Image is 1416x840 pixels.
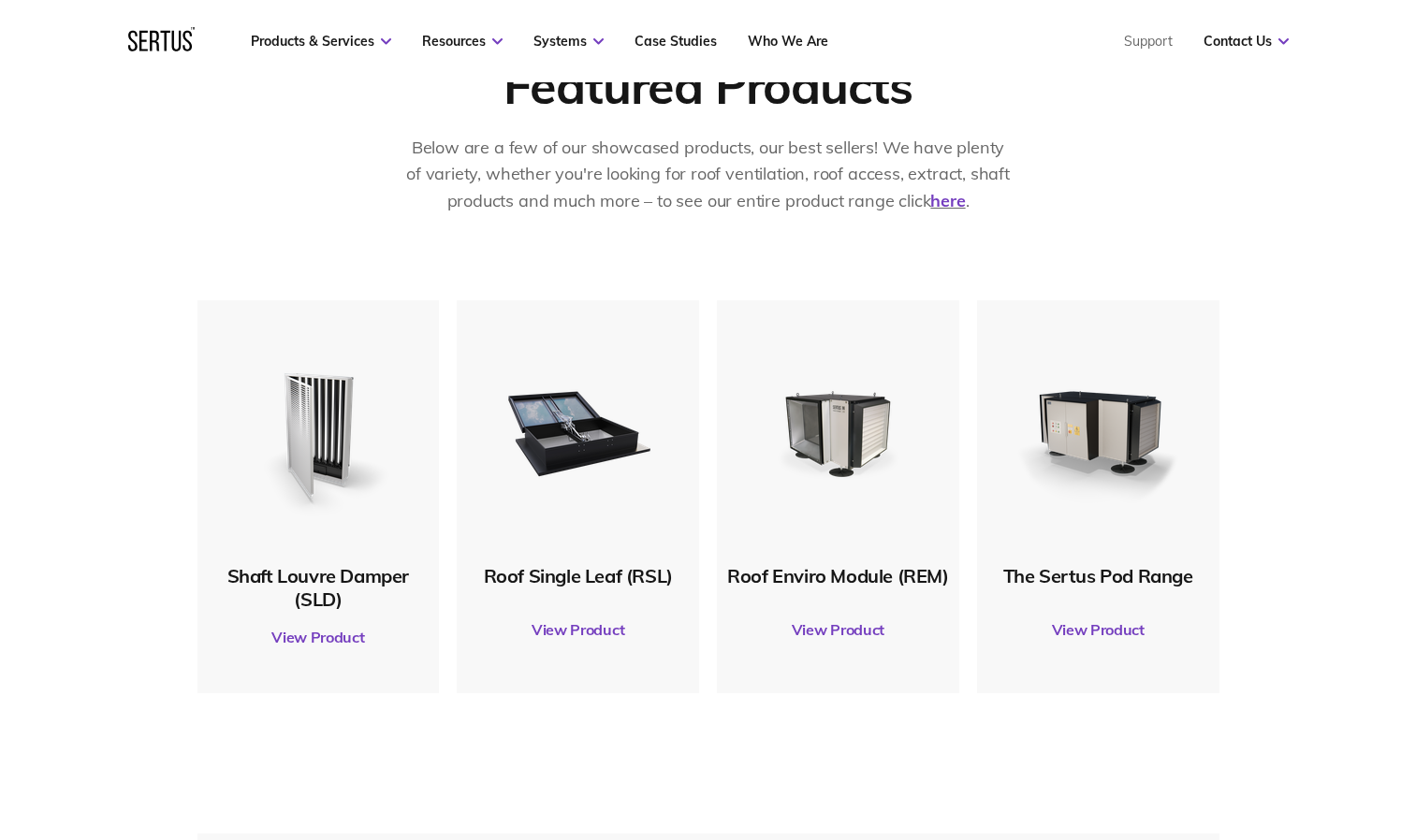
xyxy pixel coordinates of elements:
[1079,623,1416,840] iframe: Chat Widget
[404,135,1013,215] p: Below are a few of our showcased products, our best sellers! We have plenty of variety, whether y...
[466,603,690,656] a: View Product
[422,33,503,50] a: Resources
[930,190,965,211] a: here
[207,611,431,663] a: View Product
[504,55,912,116] div: Featured Products
[726,564,950,587] div: Roof Enviro Module (REM)
[986,564,1210,587] div: The Sertus Pod Range
[986,603,1210,656] a: View Product
[251,33,391,50] a: Products & Services
[635,33,717,50] a: Case Studies
[1204,33,1289,50] a: Contact Us
[207,564,431,611] div: Shaft Louvre Damper (SLD)
[466,564,690,587] div: Roof Single Leaf (RSL)
[748,33,828,50] a: Who We Are
[533,33,604,50] a: Systems
[726,603,950,656] a: View Product
[1124,33,1173,50] a: Support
